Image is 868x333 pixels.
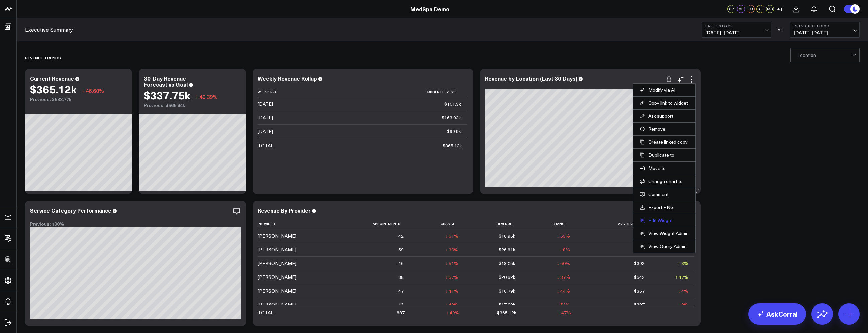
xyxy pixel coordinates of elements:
[258,101,273,107] div: [DATE]
[640,204,689,210] a: Export PNG
[144,89,190,101] div: $337.75k
[258,142,273,149] div: TOTAL
[777,7,783,11] span: + 1
[557,233,570,239] div: ↓ 53%
[748,303,806,325] a: AskCorral
[560,246,570,253] div: ↓ 8%
[499,274,515,281] div: $20.62k
[640,243,689,249] a: View Query Admin
[640,87,689,93] button: Modify via AI
[634,301,645,308] div: $397
[634,260,645,267] div: $392
[398,301,404,308] div: 43
[324,218,410,229] th: Appointments
[521,218,576,229] th: Change
[410,5,449,13] a: MedSpa Demo
[258,114,273,121] div: [DATE]
[397,309,405,316] div: 887
[640,217,689,223] button: Edit Widget
[640,126,689,132] button: Remove
[499,301,515,308] div: $17.09k
[640,178,689,184] button: Change chart to
[258,260,296,267] div: [PERSON_NAME]
[447,128,461,135] div: $99.9k
[634,274,645,281] div: $542
[776,5,784,13] button: +1
[747,5,755,13] div: CB
[25,50,61,65] div: REVENUE TRENDS
[640,100,689,106] button: Copy link to widget
[499,246,515,253] div: $26.61k
[756,5,764,13] div: AL
[398,246,404,253] div: 59
[30,221,241,227] div: Previous: 100%
[258,233,296,239] div: [PERSON_NAME]
[634,288,645,294] div: $357
[445,246,458,253] div: ↓ 30%
[398,260,404,267] div: 46
[444,101,461,107] div: $101.3k
[678,288,688,294] div: ↓ 4%
[443,142,462,149] div: $365.12k
[30,97,127,102] div: Previous: $683.77k
[144,75,188,88] div: 30-Day Revenue Forecast vs Goal
[258,246,296,253] div: [PERSON_NAME]
[398,288,404,294] div: 47
[640,165,689,171] button: Move to
[410,218,464,229] th: Change
[86,87,104,94] span: 46.60%
[499,260,515,267] div: $18.05k
[258,75,317,82] div: Weekly Revenue Rollup
[445,274,458,281] div: ↓ 57%
[446,309,459,316] div: ↓ 49%
[25,26,73,33] a: Executive Summary
[558,309,571,316] div: ↓ 47%
[678,260,688,267] div: ↑ 3%
[499,233,515,239] div: $16.95k
[640,191,689,197] button: Comment
[398,274,404,281] div: 38
[30,83,77,95] div: $365.12k
[576,218,651,229] th: Avg Revenue
[557,260,570,267] div: ↓ 50%
[258,301,296,308] div: [PERSON_NAME]
[497,309,516,316] div: $365.12k
[485,75,577,82] div: Revenue by Location (Last 30 Days)
[445,260,458,267] div: ↓ 51%
[195,92,198,101] span: ↓
[794,24,856,28] b: Previous Period
[557,274,570,281] div: ↓ 37%
[445,288,458,294] div: ↓ 41%
[790,22,860,38] button: Previous Period[DATE]-[DATE]
[794,30,856,35] span: [DATE] - [DATE]
[705,30,768,35] span: [DATE] - [DATE]
[82,86,84,95] span: ↓
[737,5,745,13] div: GP
[258,128,273,135] div: [DATE]
[144,103,241,108] div: Previous: $566.64k
[705,24,768,28] b: Last 30 Days
[30,75,74,82] div: Current Revenue
[445,233,458,239] div: ↓ 51%
[557,301,570,308] div: ↓ 54%
[324,86,467,97] th: Current Revenue
[442,114,461,121] div: $163.92k
[258,86,324,97] th: Week Start
[258,309,273,316] div: TOTAL
[678,301,688,308] div: ↓ 9%
[258,288,296,294] div: [PERSON_NAME]
[766,5,774,13] div: MG
[557,288,570,294] div: ↓ 44%
[675,274,688,281] div: ↑ 47%
[258,207,311,214] div: Revenue By Provider
[199,93,218,100] span: 40.39%
[258,274,296,281] div: [PERSON_NAME]
[702,22,771,38] button: Last 30 Days[DATE]-[DATE]
[727,5,735,13] div: GP
[464,218,521,229] th: Revenue
[398,233,404,239] div: 42
[640,113,689,119] button: Ask support
[30,207,111,214] div: Service Category Performance
[775,28,787,32] div: VS
[640,152,689,158] button: Duplicate to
